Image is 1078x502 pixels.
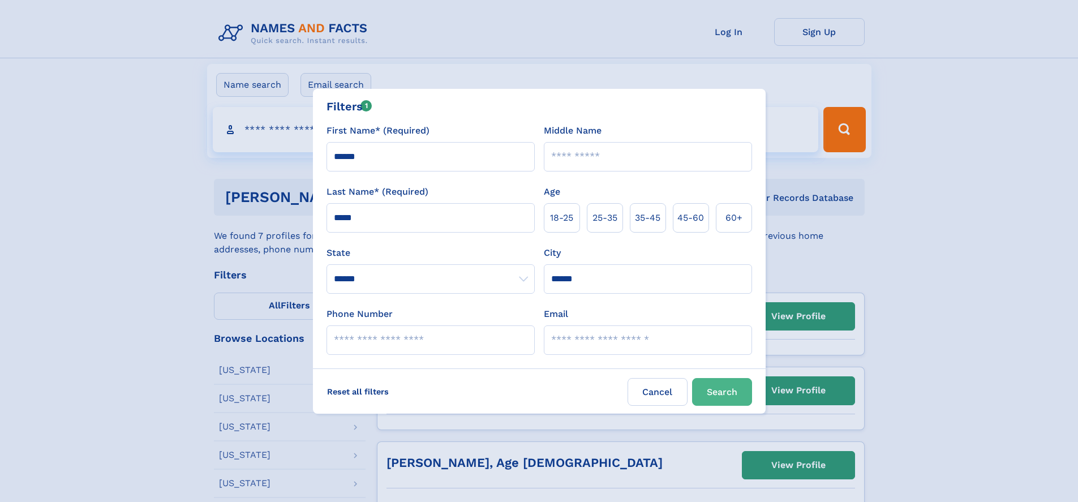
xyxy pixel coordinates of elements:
label: Reset all filters [320,378,396,405]
label: Last Name* (Required) [327,185,428,199]
label: Phone Number [327,307,393,321]
label: Age [544,185,560,199]
label: Email [544,307,568,321]
span: 35‑45 [635,211,660,225]
span: 60+ [725,211,742,225]
div: Filters [327,98,372,115]
label: First Name* (Required) [327,124,430,138]
span: 25‑35 [592,211,617,225]
span: 18‑25 [550,211,573,225]
label: Cancel [628,378,688,406]
label: City [544,246,561,260]
label: State [327,246,535,260]
label: Middle Name [544,124,602,138]
span: 45‑60 [677,211,704,225]
button: Search [692,378,752,406]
